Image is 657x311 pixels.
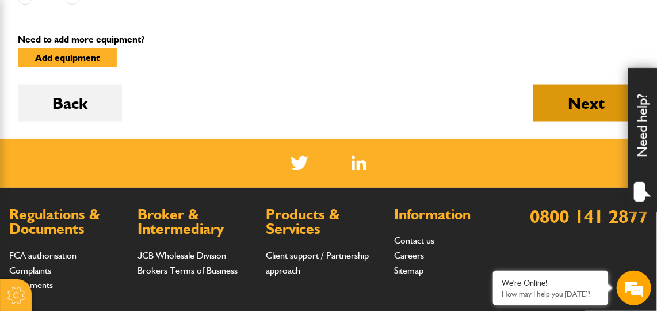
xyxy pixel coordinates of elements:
[156,237,209,253] em: Start Chat
[502,278,599,288] div: We're Online!
[15,107,210,132] input: Enter your last name
[395,251,425,261] a: Careers
[137,208,254,237] h2: Broker & Intermediary
[18,48,117,67] button: Add equipment
[137,266,238,276] a: Brokers Terms of Business
[9,266,51,276] a: Complaints
[9,208,126,237] h2: Regulations & Documents
[18,35,639,44] p: Need to add more equipment?
[18,85,122,122] button: Back
[189,6,216,33] div: Minimize live chat window
[628,68,657,212] div: Need help?
[15,141,210,166] input: Enter your email address
[15,175,210,200] input: Enter your phone number
[502,290,599,298] p: How may I help you today?
[395,266,424,276] a: Sitemap
[266,208,383,237] h2: Products & Services
[352,156,367,170] img: Linked In
[533,85,639,122] button: Next
[530,206,648,228] a: 0800 141 2877
[352,156,367,170] a: LinkedIn
[20,64,48,80] img: d_20077148190_company_1631870298795_20077148190
[266,251,369,276] a: Client support / Partnership approach
[15,208,210,249] textarea: Type your message and hit 'Enter'
[137,251,226,261] a: JCB Wholesale Division
[395,236,435,246] a: Contact us
[60,65,193,79] div: Chat with us now
[9,251,77,261] a: FCA authorisation
[395,208,511,223] h2: Information
[9,280,53,291] a: Documents
[291,156,308,170] img: Twitter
